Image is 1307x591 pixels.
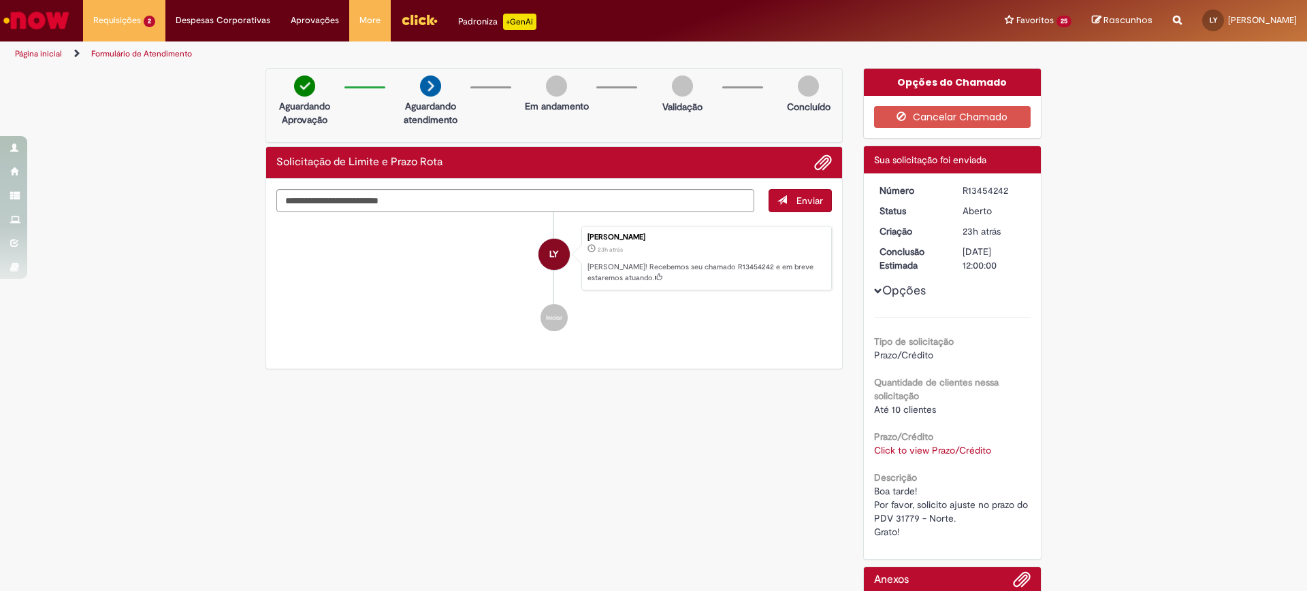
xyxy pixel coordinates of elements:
[276,212,832,345] ul: Histórico de tíquete
[546,75,567,97] img: img-circle-grey.png
[798,75,819,97] img: img-circle-grey.png
[598,246,623,254] time: 27/08/2025 19:10:05
[769,189,832,212] button: Enviar
[587,233,824,241] div: [PERSON_NAME]
[869,245,953,272] dt: Conclusão Estimada
[963,204,1026,218] div: Aberto
[549,238,558,271] span: LY
[874,335,954,348] b: Tipo de solicitação
[272,99,338,126] p: Aguardando Aprovação
[869,224,953,238] dt: Criação
[176,14,270,27] span: Despesas Corporativas
[294,75,315,97] img: check-circle-green.png
[874,154,986,166] span: Sua solicitação foi enviada
[874,471,917,484] b: Descrição
[503,14,536,30] p: +GenAi
[587,262,824,283] p: [PERSON_NAME]! Recebemos seu chamado R13454242 e em breve estaremos atuando.
[796,195,823,207] span: Enviar
[458,14,536,30] div: Padroniza
[93,14,141,27] span: Requisições
[814,154,832,171] button: Adicionar anexos
[1210,16,1217,24] span: LY
[525,99,589,113] p: Em andamento
[869,184,953,197] dt: Número
[1,7,71,34] img: ServiceNow
[864,69,1042,96] div: Opções do Chamado
[874,485,1031,538] span: Boa tarde! Por favor, solicito ajuste no prazo do PDV 31779 - Norte. Grato!
[291,14,339,27] span: Aprovações
[276,226,832,291] li: Luis Felipe Heidy Lima Yokota
[598,246,623,254] span: 23h atrás
[874,349,933,361] span: Prazo/Crédito
[963,245,1026,272] div: [DATE] 12:00:00
[276,189,754,212] textarea: Digite sua mensagem aqui...
[662,100,703,114] p: Validação
[276,156,442,169] h2: Solicitação de Limite e Prazo Rota Histórico de tíquete
[874,106,1031,128] button: Cancelar Chamado
[963,225,1001,237] span: 23h atrás
[1103,14,1152,27] span: Rascunhos
[91,48,192,59] a: Formulário de Atendimento
[1092,14,1152,27] a: Rascunhos
[359,14,381,27] span: More
[874,574,909,586] h2: Anexos
[144,16,155,27] span: 2
[10,41,861,67] ul: Trilhas de página
[401,10,438,30] img: click_logo_yellow_360x200.png
[1056,16,1071,27] span: 25
[538,239,570,270] div: Luis Felipe Heidy Lima Yokota
[1228,14,1297,26] span: [PERSON_NAME]
[15,48,62,59] a: Página inicial
[963,225,1001,237] time: 27/08/2025 19:10:05
[874,444,991,456] a: Click to view Prazo/Crédito
[398,99,464,126] p: Aguardando atendimento
[874,430,933,443] b: Prazo/Crédito
[420,75,441,97] img: arrow-next.png
[963,184,1026,197] div: R13454242
[672,75,693,97] img: img-circle-grey.png
[963,224,1026,238] div: 27/08/2025 19:10:05
[874,403,936,416] span: Até 10 clientes
[1016,14,1054,27] span: Favoritos
[869,204,953,218] dt: Status
[874,376,999,402] b: Quantidade de clientes nessa solicitação
[787,100,830,114] p: Concluído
